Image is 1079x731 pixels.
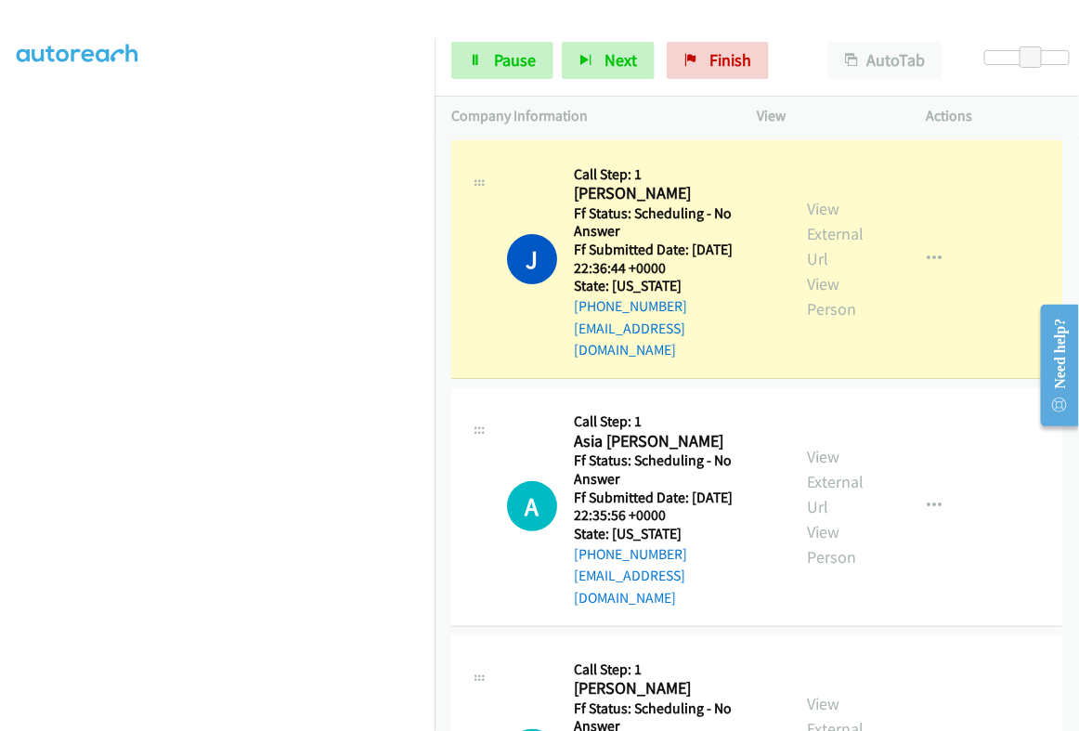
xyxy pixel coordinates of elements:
a: View External Url [807,446,864,517]
button: Next [562,42,655,79]
a: Pause [451,42,553,79]
h5: Ff Status: Scheduling - No Answer [574,451,773,488]
a: View Person [807,521,856,568]
span: Finish [709,49,751,71]
h5: State: [US_STATE] [574,525,773,543]
button: AutoTab [827,42,942,79]
h5: Call Step: 1 [574,412,773,431]
p: View [757,105,893,127]
span: Next [604,49,637,71]
h5: Ff Submitted Date: [DATE] 22:36:44 +0000 [574,241,773,277]
h2: [PERSON_NAME] [574,678,765,699]
a: [EMAIL_ADDRESS][DOMAIN_NAME] [574,567,685,607]
h1: A [507,481,557,531]
a: View Person [807,273,856,320]
h5: State: [US_STATE] [574,277,773,295]
a: [PHONE_NUMBER] [574,297,687,315]
h5: Ff Submitted Date: [DATE] 22:35:56 +0000 [574,489,773,525]
a: [PHONE_NUMBER] [574,545,687,563]
p: Company Information [451,105,723,127]
h5: Call Step: 1 [574,165,773,184]
p: Actions [927,105,1063,127]
h5: Call Step: 1 [574,660,773,679]
h2: Asia [PERSON_NAME] [574,431,765,452]
h2: [PERSON_NAME] [574,183,765,204]
iframe: Resource Center [1025,292,1079,439]
span: Pause [494,49,536,71]
a: [EMAIL_ADDRESS][DOMAIN_NAME] [574,320,685,359]
a: Finish [667,42,769,79]
h5: Ff Status: Scheduling - No Answer [574,204,773,241]
h1: J [507,234,557,284]
div: The call is yet to be attempted [507,481,557,531]
a: View External Url [807,198,864,269]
